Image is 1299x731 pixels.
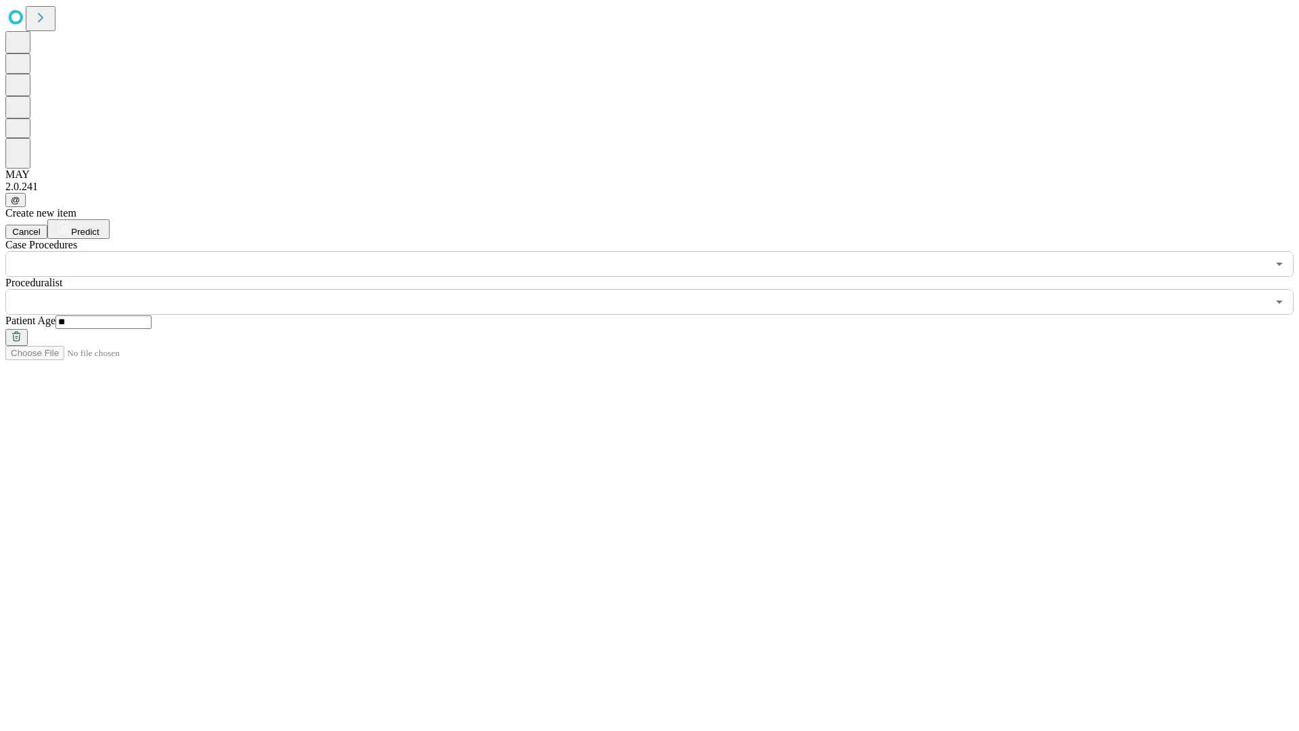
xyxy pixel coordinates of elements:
span: Create new item [5,207,76,219]
span: Patient Age [5,315,55,326]
span: Scheduled Procedure [5,239,77,250]
span: @ [11,195,20,205]
span: Cancel [12,227,41,237]
span: Predict [71,227,99,237]
div: 2.0.241 [5,181,1294,193]
button: Open [1270,254,1289,273]
button: Predict [47,219,110,239]
span: Proceduralist [5,277,62,288]
button: Cancel [5,225,47,239]
button: @ [5,193,26,207]
button: Open [1270,292,1289,311]
div: MAY [5,169,1294,181]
